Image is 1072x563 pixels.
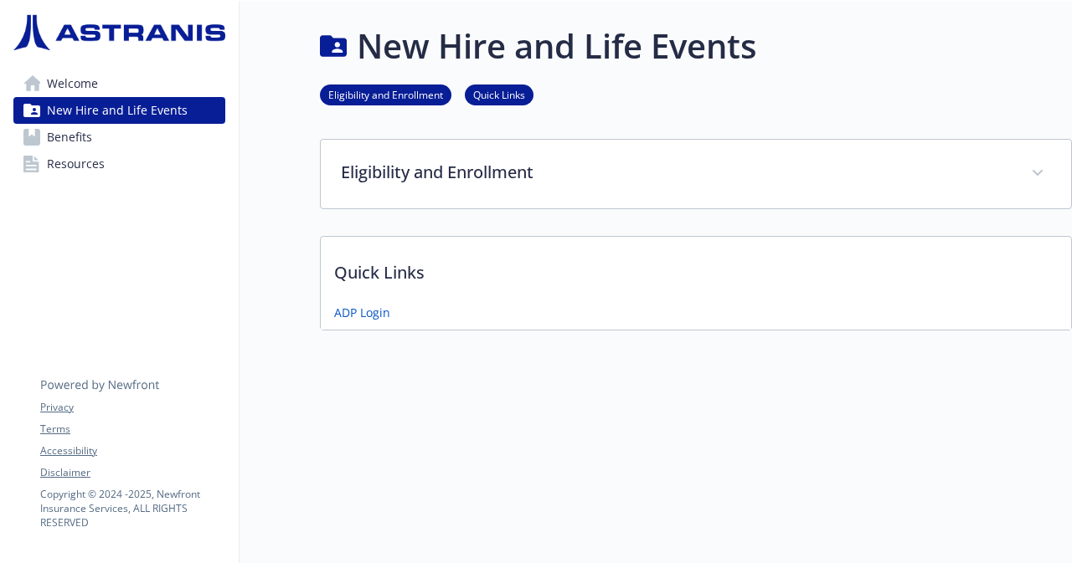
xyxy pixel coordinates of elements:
[341,160,1011,185] p: Eligibility and Enrollment
[334,304,390,321] a: ADP Login
[47,97,188,124] span: New Hire and Life Events
[13,70,225,97] a: Welcome
[321,237,1071,299] p: Quick Links
[321,140,1071,208] div: Eligibility and Enrollment
[13,124,225,151] a: Benefits
[357,21,756,71] h1: New Hire and Life Events
[47,70,98,97] span: Welcome
[40,443,224,458] a: Accessibility
[465,86,533,102] a: Quick Links
[320,86,451,102] a: Eligibility and Enrollment
[13,151,225,177] a: Resources
[47,151,105,177] span: Resources
[40,422,224,437] a: Terms
[40,400,224,415] a: Privacy
[40,465,224,480] a: Disclaimer
[40,487,224,530] p: Copyright © 2024 - 2025 , Newfront Insurance Services, ALL RIGHTS RESERVED
[47,124,92,151] span: Benefits
[13,97,225,124] a: New Hire and Life Events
